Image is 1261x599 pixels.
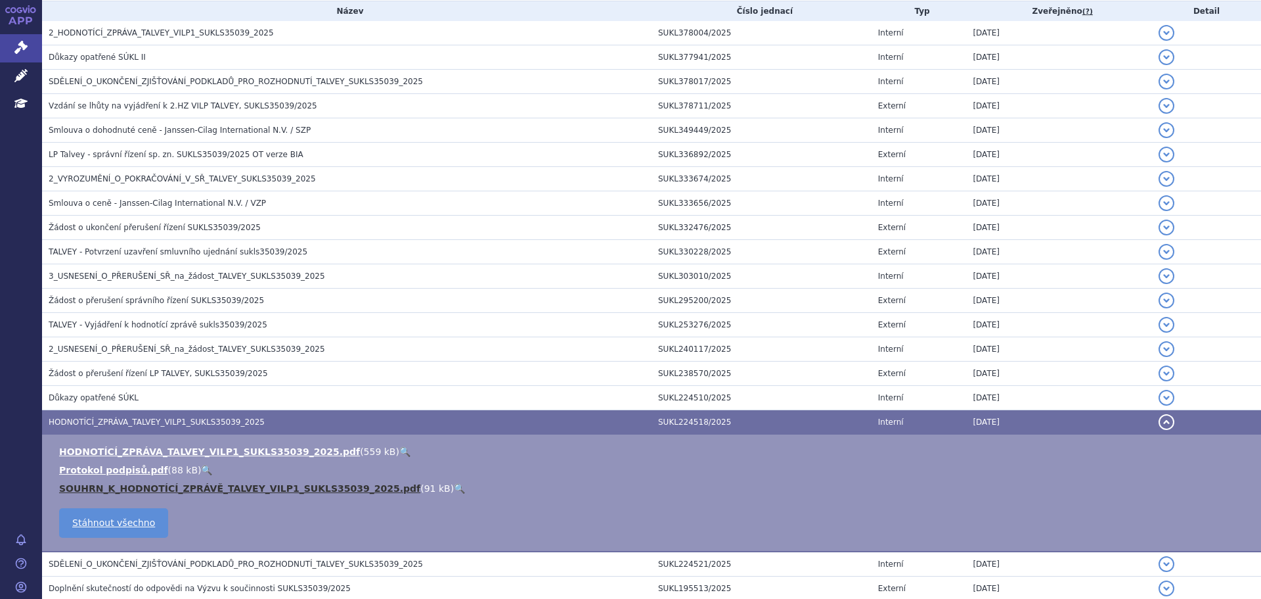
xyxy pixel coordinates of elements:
button: detail [1159,581,1174,596]
button: detail [1159,195,1174,211]
span: Žádost o přerušení správního řízení SUKLS35039/2025 [49,296,264,305]
span: Interní [878,174,904,183]
td: [DATE] [966,143,1152,167]
td: SUKL333656/2025 [652,191,872,216]
td: [DATE] [966,337,1152,362]
a: Protokol podpisů.pdf [59,465,168,475]
th: Detail [1152,1,1261,21]
span: Externí [878,296,906,305]
button: detail [1159,244,1174,260]
td: [DATE] [966,216,1152,240]
a: HODNOTÍCÍ_ZPRÁVA_TALVEY_VILP1_SUKLS35039_2025.pdf [59,446,360,457]
span: TALVEY - Potvrzení uzavření smluvního ujednání sukls35039/2025 [49,247,307,256]
span: HODNOTÍCÍ_ZPRÁVA_TALVEY_VILP1_SUKLS35039_2025 [49,418,265,427]
button: detail [1159,220,1174,235]
a: SOUHRN_K_HODNOTÍCÍ_ZPRÁVĚ_TALVEY_VILP1_SUKLS35039_2025.pdf [59,483,420,494]
td: SUKL224518/2025 [652,410,872,435]
span: SDĚLENÍ_O_UKONČENÍ_ZJIŠŤOVÁNÍ_PODKLADŮ_PRO_ROZHODNUTÍ_TALVEY_SUKLS35039_2025 [49,560,423,569]
span: 2_HODNOTÍCÍ_ZPRÁVA_TALVEY_VILP1_SUKLS35039_2025 [49,28,274,37]
span: Doplnění skutečností do odpovědi na Výzvu k součinnosti SUKLS35039/2025 [49,584,351,593]
td: [DATE] [966,70,1152,94]
button: detail [1159,366,1174,381]
abbr: (?) [1082,7,1093,16]
td: [DATE] [966,167,1152,191]
button: detail [1159,25,1174,41]
span: Interní [878,345,904,354]
span: Externí [878,150,906,159]
span: Externí [878,247,906,256]
span: TALVEY - Vyjádření k hodnotící zprávě sukls35039/2025 [49,320,267,329]
td: [DATE] [966,21,1152,45]
button: detail [1159,556,1174,572]
button: detail [1159,293,1174,308]
td: [DATE] [966,410,1152,435]
span: Smlouva o ceně - Janssen-Cilag International N.V. / VZP [49,199,266,208]
span: Externí [878,320,906,329]
td: SUKL295200/2025 [652,289,872,313]
button: detail [1159,98,1174,114]
span: Externí [878,369,906,378]
button: detail [1159,390,1174,406]
th: Název [42,1,652,21]
span: 91 kB [424,483,451,494]
li: ( ) [59,445,1248,458]
td: SUKL378711/2025 [652,94,872,118]
button: detail [1159,74,1174,89]
span: Interní [878,272,904,281]
span: Interní [878,28,904,37]
th: Typ [872,1,967,21]
button: detail [1159,414,1174,430]
span: Externí [878,223,906,232]
button: detail [1159,147,1174,162]
td: SUKL253276/2025 [652,313,872,337]
span: 2_USNESENÍ_O_PŘERUŠENÍ_SŘ_na_žádost_TALVEY_SUKLS35039_2025 [49,345,325,354]
span: 2_VYROZUMĚNÍ_O_POKRAČOVÁNÍ_V_SŘ_TALVEY_SUKLS35039_2025 [49,174,316,183]
button: detail [1159,122,1174,138]
span: Důkazy opatřené SÚKL II [49,53,146,62]
td: SUKL336892/2025 [652,143,872,167]
td: [DATE] [966,386,1152,410]
td: [DATE] [966,240,1152,264]
span: 88 kB [171,465,198,475]
td: SUKL224521/2025 [652,552,872,577]
td: SUKL332476/2025 [652,216,872,240]
a: Stáhnout všechno [59,508,168,538]
td: [DATE] [966,552,1152,577]
span: Interní [878,560,904,569]
span: 3_USNESENÍ_O_PŘERUŠENÍ_SŘ_na_žádost_TALVEY_SUKLS35039_2025 [49,272,325,281]
td: [DATE] [966,362,1152,386]
td: [DATE] [966,289,1152,313]
button: detail [1159,317,1174,333]
li: ( ) [59,482,1248,495]
td: SUKL333674/2025 [652,167,872,191]
button: detail [1159,49,1174,65]
td: SUKL240117/2025 [652,337,872,362]
span: Interní [878,199,904,208]
span: Smlouva o dohodnuté ceně - Janssen-Cilag International N.V. / SZP [49,126,311,135]
span: Externí [878,584,906,593]
span: 559 kB [364,446,396,457]
span: Interní [878,418,904,427]
td: SUKL378017/2025 [652,70,872,94]
td: SUKL224510/2025 [652,386,872,410]
span: Žádost o ukončení přerušení řízení SUKLS35039/2025 [49,223,261,232]
td: SUKL303010/2025 [652,264,872,289]
button: detail [1159,171,1174,187]
a: 🔍 [454,483,465,494]
td: SUKL238570/2025 [652,362,872,386]
th: Zveřejněno [966,1,1152,21]
td: [DATE] [966,264,1152,289]
span: Interní [878,77,904,86]
a: 🔍 [201,465,212,475]
td: [DATE] [966,94,1152,118]
span: Důkazy opatřené SÚKL [49,393,139,402]
button: detail [1159,341,1174,357]
th: Číslo jednací [652,1,872,21]
td: SUKL349449/2025 [652,118,872,143]
span: LP Talvey - správní řízení sp. zn. SUKLS35039/2025 OT verze BIA [49,150,303,159]
td: SUKL377941/2025 [652,45,872,70]
span: Interní [878,53,904,62]
span: Interní [878,393,904,402]
button: detail [1159,268,1174,284]
td: [DATE] [966,118,1152,143]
